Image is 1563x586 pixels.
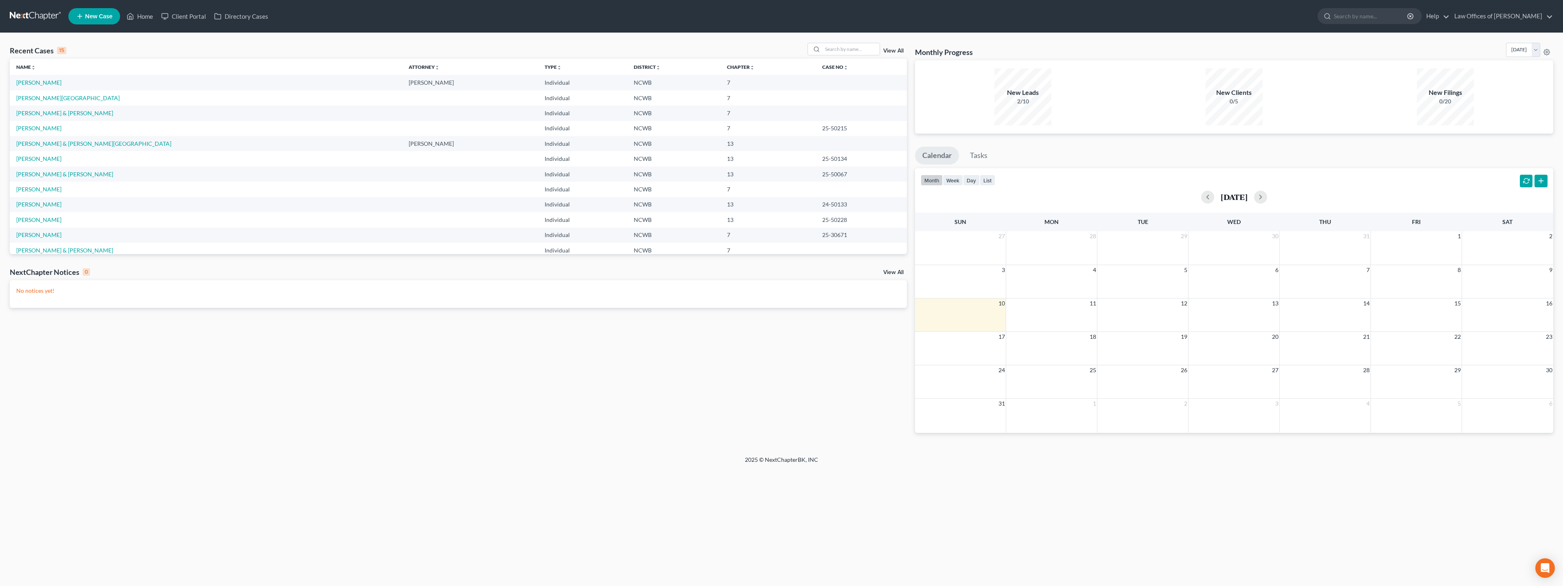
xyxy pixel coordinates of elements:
td: [PERSON_NAME] [402,75,538,90]
span: Mon [1044,218,1059,225]
span: 13 [1271,298,1279,308]
span: 8 [1457,265,1462,275]
span: 1 [1457,231,1462,241]
td: Individual [538,75,627,90]
td: NCWB [627,228,720,243]
td: NCWB [627,212,720,227]
a: Client Portal [157,9,210,24]
td: 25-50067 [816,167,907,182]
div: NextChapter Notices [10,267,90,277]
td: 25-50228 [816,212,907,227]
td: Individual [538,105,627,121]
span: 29 [1180,231,1188,241]
span: 12 [1180,298,1188,308]
span: Tue [1138,218,1148,225]
span: 19 [1180,332,1188,342]
a: [PERSON_NAME] [16,186,61,193]
span: 27 [1271,365,1279,375]
a: [PERSON_NAME] [16,216,61,223]
td: 13 [720,136,815,151]
td: Individual [538,243,627,258]
td: 7 [720,75,815,90]
span: 2 [1548,231,1553,241]
td: 13 [720,197,815,212]
td: Individual [538,151,627,166]
td: 24-50133 [816,197,907,212]
a: Directory Cases [210,9,272,24]
span: 3 [1274,399,1279,408]
td: Individual [538,212,627,227]
td: Individual [538,182,627,197]
h2: [DATE] [1221,193,1248,201]
button: month [921,175,943,186]
span: 30 [1271,231,1279,241]
span: 31 [1362,231,1370,241]
span: Wed [1227,218,1241,225]
span: 18 [1089,332,1097,342]
span: 22 [1454,332,1462,342]
a: Districtunfold_more [634,64,661,70]
a: [PERSON_NAME] [16,79,61,86]
td: 7 [720,243,815,258]
span: 30 [1545,365,1553,375]
a: Chapterunfold_more [727,64,755,70]
i: unfold_more [843,65,848,70]
div: New Filings [1417,88,1474,97]
a: [PERSON_NAME] & [PERSON_NAME] [16,171,113,178]
a: Case Nounfold_more [822,64,848,70]
i: unfold_more [750,65,755,70]
button: week [943,175,963,186]
span: 9 [1548,265,1553,275]
a: Nameunfold_more [16,64,36,70]
a: Tasks [963,147,995,165]
div: 15 [57,47,66,54]
a: [PERSON_NAME] [16,201,61,208]
a: Law Offices of [PERSON_NAME] [1450,9,1553,24]
span: 10 [998,298,1006,308]
div: 0 [83,268,90,276]
td: NCWB [627,167,720,182]
span: Fri [1412,218,1421,225]
span: 25 [1089,365,1097,375]
div: New Leads [994,88,1051,97]
span: 21 [1362,332,1370,342]
span: 15 [1454,298,1462,308]
td: NCWB [627,121,720,136]
td: Individual [538,228,627,243]
span: 17 [998,332,1006,342]
td: NCWB [627,75,720,90]
span: 14 [1362,298,1370,308]
span: 11 [1089,298,1097,308]
span: 28 [1089,231,1097,241]
p: No notices yet! [16,287,900,295]
td: 25-50134 [816,151,907,166]
span: 28 [1362,365,1370,375]
h3: Monthly Progress [915,47,973,57]
span: Sun [954,218,966,225]
td: NCWB [627,105,720,121]
td: Individual [538,167,627,182]
a: [PERSON_NAME] & [PERSON_NAME] [16,110,113,116]
span: 5 [1457,399,1462,408]
a: Typeunfold_more [545,64,562,70]
span: 5 [1183,265,1188,275]
i: unfold_more [435,65,440,70]
span: 6 [1274,265,1279,275]
span: 31 [998,399,1006,408]
span: Thu [1319,218,1331,225]
span: 4 [1366,399,1370,408]
td: NCWB [627,182,720,197]
i: unfold_more [557,65,562,70]
div: 0/20 [1417,97,1474,105]
a: View All [883,270,904,275]
td: 7 [720,90,815,105]
div: New Clients [1206,88,1263,97]
span: 4 [1092,265,1097,275]
div: 2025 © NextChapterBK, INC [549,456,1014,470]
span: 23 [1545,332,1553,342]
a: [PERSON_NAME][GEOGRAPHIC_DATA] [16,94,120,101]
button: day [963,175,980,186]
span: 1 [1092,399,1097,408]
div: Open Intercom Messenger [1535,558,1555,578]
span: 16 [1545,298,1553,308]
